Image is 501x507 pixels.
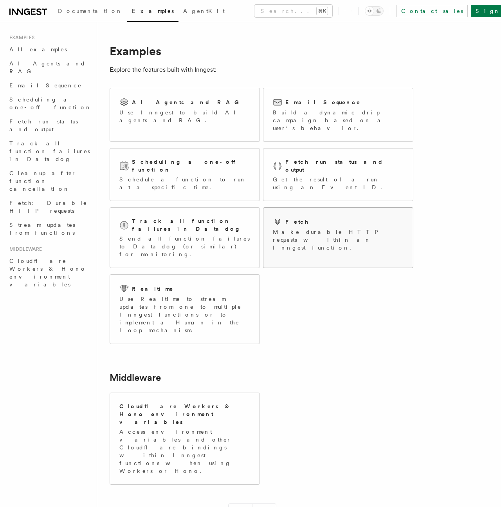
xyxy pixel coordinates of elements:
[110,44,413,58] h1: Examples
[6,92,92,114] a: Scheduling a one-off function
[6,42,92,56] a: All examples
[9,170,76,192] span: Cleanup after function cancellation
[6,56,92,78] a: AI Agents and RAG
[263,88,413,142] a: Email SequenceBuild a dynamic drip campaign based on a user's behavior.
[317,7,328,15] kbd: ⌘K
[9,200,87,214] span: Fetch: Durable HTTP requests
[9,222,75,236] span: Stream updates from functions
[285,218,309,226] h2: Fetch
[132,217,250,233] h2: Track all function failures in Datadog
[6,166,92,196] a: Cleanup after function cancellation
[273,109,404,132] p: Build a dynamic drip campaign based on a user's behavior.
[9,96,92,110] span: Scheduling a one-off function
[396,5,468,17] a: Contact sales
[285,158,404,174] h2: Fetch run status and output
[132,8,174,14] span: Examples
[183,8,225,14] span: AgentKit
[119,109,250,124] p: Use Inngest to build AI agents and RAG.
[273,176,404,191] p: Get the result of a run using an Event ID.
[110,393,260,485] a: Cloudflare Workers & Hono environment variablesAccess environment variables and other Cloudflare ...
[132,285,174,293] h2: Realtime
[9,258,87,288] span: Cloudflare Workers & Hono environment variables
[6,218,92,240] a: Stream updates from functions
[6,136,92,166] a: Track all function failures in Datadog
[119,428,250,475] p: Access environment variables and other Cloudflare bindings within Inngest functions when using Wo...
[110,207,260,268] a: Track all function failures in DatadogSend all function failures to Datadog (or similar) for moni...
[110,64,413,75] p: Explore the features built with Inngest:
[254,5,332,17] button: Search...⌘K
[9,82,82,89] span: Email Sequence
[365,6,384,16] button: Toggle dark mode
[119,402,250,426] h2: Cloudflare Workers & Hono environment variables
[6,114,92,136] a: Fetch run status and output
[6,254,92,292] a: Cloudflare Workers & Hono environment variables
[110,274,260,344] a: RealtimeUse Realtime to stream updates from one to multiple Inngest functions or to implement a H...
[110,372,161,383] a: Middleware
[273,228,404,252] p: Make durable HTTP requests within an Inngest function.
[119,295,250,334] p: Use Realtime to stream updates from one to multiple Inngest functions or to implement a Human in ...
[119,176,250,191] p: Schedule a function to run at a specific time.
[6,78,92,92] a: Email Sequence
[119,235,250,258] p: Send all function failures to Datadog (or similar) for monitoring.
[178,2,229,21] a: AgentKit
[127,2,178,22] a: Examples
[58,8,123,14] span: Documentation
[6,246,42,252] span: Middleware
[9,60,86,74] span: AI Agents and RAG
[6,196,92,218] a: Fetch: Durable HTTP requests
[110,88,260,142] a: AI Agents and RAGUse Inngest to build AI agents and RAG.
[132,158,250,174] h2: Scheduling a one-off function
[9,140,90,162] span: Track all function failures in Datadog
[263,207,413,268] a: FetchMake durable HTTP requests within an Inngest function.
[9,118,78,132] span: Fetch run status and output
[132,98,243,106] h2: AI Agents and RAG
[6,34,34,41] span: Examples
[263,148,413,201] a: Fetch run status and outputGet the result of a run using an Event ID.
[110,148,260,201] a: Scheduling a one-off functionSchedule a function to run at a specific time.
[9,46,67,53] span: All examples
[53,2,127,21] a: Documentation
[285,98,361,106] h2: Email Sequence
